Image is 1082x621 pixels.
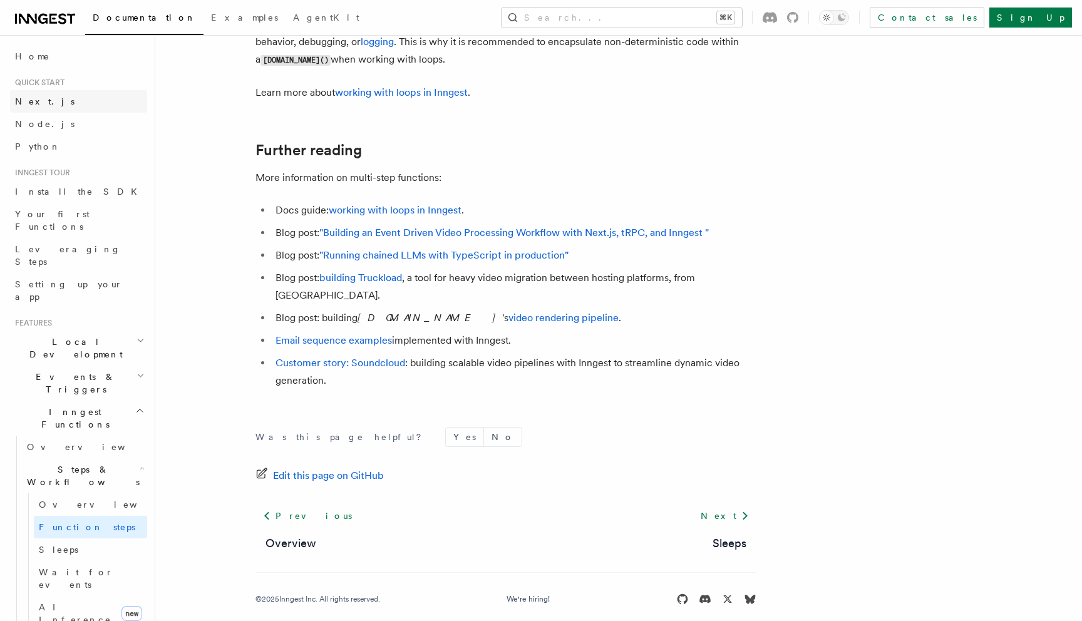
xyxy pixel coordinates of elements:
button: Events & Triggers [10,366,147,401]
a: Leveraging Steps [10,238,147,273]
a: video rendering pipeline [508,312,619,324]
li: Blog post: , a tool for heavy video migration between hosting platforms, from [GEOGRAPHIC_DATA]. [272,269,756,304]
a: AgentKit [286,4,367,34]
div: © 2025 Inngest Inc. All rights reserved. [255,594,380,604]
p: If code within a loop is not encapsulated within a step, it will re-run multiple times, which can... [255,16,756,69]
a: Documentation [85,4,204,35]
span: Function steps [39,522,135,532]
a: Function steps [34,516,147,538]
li: Blog post: [272,247,756,264]
a: Edit this page on GitHub [255,467,384,485]
button: Toggle dark mode [819,10,849,25]
a: Overview [34,493,147,516]
a: Python [10,135,147,158]
a: Further reading [255,141,362,159]
span: Overview [27,442,156,452]
li: Blog post: [272,224,756,242]
a: Next.js [10,90,147,113]
a: We're hiring! [507,594,550,604]
span: AgentKit [293,13,359,23]
p: Was this page helpful? [255,431,430,443]
a: Overview [22,436,147,458]
li: : building scalable video pipelines with Inngest to streamline dynamic video generation. [272,354,756,389]
span: Quick start [10,78,64,88]
a: Wait for events [34,561,147,596]
span: Steps & Workflows [22,463,140,488]
a: Sign Up [989,8,1072,28]
a: Home [10,45,147,68]
span: Wait for events [39,567,113,590]
a: working with loops in Inngest [335,86,468,98]
a: "Building an Event Driven Video Processing Workflow with Next.js, tRPC, and Inngest " [319,227,709,239]
span: Leveraging Steps [15,244,121,267]
em: [DOMAIN_NAME] [358,312,502,324]
span: Sleeps [39,545,78,555]
span: Examples [211,13,278,23]
span: Events & Triggers [10,371,137,396]
span: Inngest Functions [10,406,135,431]
span: Node.js [15,119,75,129]
a: Setting up your app [10,273,147,308]
kbd: ⌘K [717,11,734,24]
a: Previous [255,505,359,527]
span: Python [15,141,61,151]
span: Local Development [10,336,137,361]
a: Customer story: Soundcloud [276,357,405,369]
a: Examples [204,4,286,34]
span: Features [10,318,52,328]
span: Your first Functions [15,209,90,232]
button: Steps & Workflows [22,458,147,493]
button: Local Development [10,331,147,366]
span: Home [15,50,50,63]
p: More information on multi-step functions: [255,169,756,187]
a: Install the SDK [10,180,147,203]
span: Overview [39,500,168,510]
a: building Truckload [319,272,402,284]
span: Install the SDK [15,187,145,197]
li: implemented with Inngest. [272,332,756,349]
a: logging [361,36,394,48]
li: Blog post: building 's . [272,309,756,327]
button: Yes [446,428,483,446]
button: Inngest Functions [10,401,147,436]
span: Setting up your app [15,279,123,302]
a: Overview [265,535,316,552]
span: new [121,606,142,621]
code: [DOMAIN_NAME]() [260,55,331,66]
a: Node.js [10,113,147,135]
a: Next [693,505,756,527]
li: Docs guide: . [272,202,756,219]
span: Inngest tour [10,168,70,178]
a: Sleeps [34,538,147,561]
button: No [484,428,522,446]
span: Documentation [93,13,196,23]
a: "Running chained LLMs with TypeScript in production" [319,249,569,261]
span: Next.js [15,96,75,106]
span: Edit this page on GitHub [273,467,384,485]
a: Your first Functions [10,203,147,238]
a: Contact sales [870,8,984,28]
a: Sleeps [713,535,746,552]
a: working with loops in Inngest [329,204,461,216]
a: Email sequence examples [276,334,392,346]
p: Learn more about . [255,84,756,101]
button: Search...⌘K [502,8,742,28]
